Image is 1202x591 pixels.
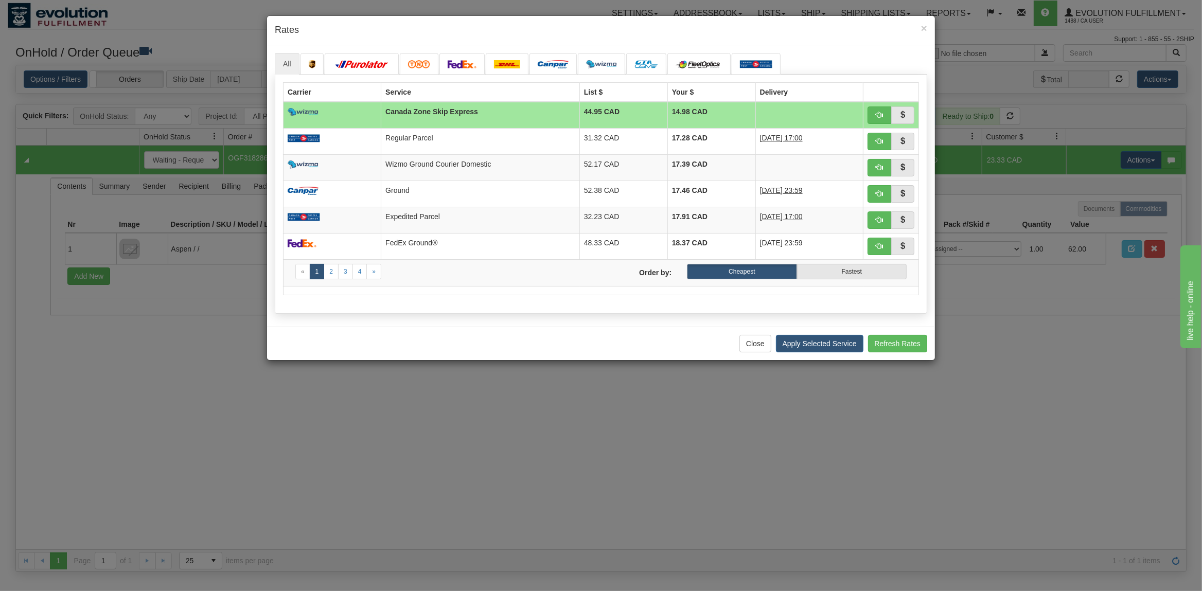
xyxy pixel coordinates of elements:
span: × [921,22,927,34]
button: Close [739,335,771,352]
img: wizmo.png [586,60,617,68]
img: wizmo.png [288,160,319,169]
img: Canada_post.png [288,213,320,221]
td: 17.46 CAD [667,181,755,207]
th: Your $ [667,82,755,102]
button: Refresh Rates [868,335,927,352]
td: FedEx Ground® [381,233,580,259]
img: CarrierLogo_10191.png [634,60,658,68]
th: Carrier [284,82,381,102]
td: 32.23 CAD [579,207,667,233]
img: FedEx.png [448,60,476,68]
iframe: chat widget [1178,243,1201,348]
a: 4 [352,264,367,279]
label: Fastest [797,264,907,279]
img: campar.png [538,60,569,68]
td: 17.39 CAD [667,154,755,181]
td: 4 Days [755,207,863,233]
label: Order by: [601,264,679,278]
span: [DATE] 17:00 [760,134,803,142]
a: 1 [310,264,325,279]
img: campar.png [288,187,319,195]
td: Expedited Parcel [381,207,580,233]
td: 17.28 CAD [667,128,755,154]
button: Apply Selected Service [776,335,863,352]
img: purolator.png [333,60,391,68]
label: Cheapest [687,264,797,279]
img: FedEx.png [288,239,316,247]
span: [DATE] 17:00 [760,212,803,221]
td: 14.98 CAD [667,102,755,129]
span: » [372,268,376,275]
th: Delivery [755,82,863,102]
a: 3 [338,264,353,279]
td: 8 Days [755,128,863,154]
td: 52.38 CAD [579,181,667,207]
td: 44.95 CAD [579,102,667,129]
h4: Rates [275,24,927,37]
td: 52.17 CAD [579,154,667,181]
a: All [275,53,299,75]
th: List $ [579,82,667,102]
td: 31.32 CAD [579,128,667,154]
img: dhl.png [494,60,520,68]
td: 48.33 CAD [579,233,667,259]
img: ups.png [309,60,316,68]
td: Wizmo Ground Courier Domestic [381,154,580,181]
th: Service [381,82,580,102]
td: 5 Days [755,181,863,207]
a: 2 [324,264,339,279]
a: Next [366,264,381,279]
span: [DATE] 23:59 [760,186,803,194]
td: Regular Parcel [381,128,580,154]
img: tnt.png [408,60,430,68]
td: 17.91 CAD [667,207,755,233]
a: Previous [295,264,310,279]
td: Canada Zone Skip Express [381,102,580,129]
img: wizmo.png [288,108,319,116]
img: CarrierLogo_10182.png [676,60,722,68]
div: live help - online [8,6,95,19]
td: Ground [381,181,580,207]
span: [DATE] 23:59 [760,239,803,247]
span: « [301,268,305,275]
img: Canada_post.png [740,60,772,68]
td: 18.37 CAD [667,233,755,259]
button: Close [921,23,927,33]
img: Canada_post.png [288,134,320,142]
